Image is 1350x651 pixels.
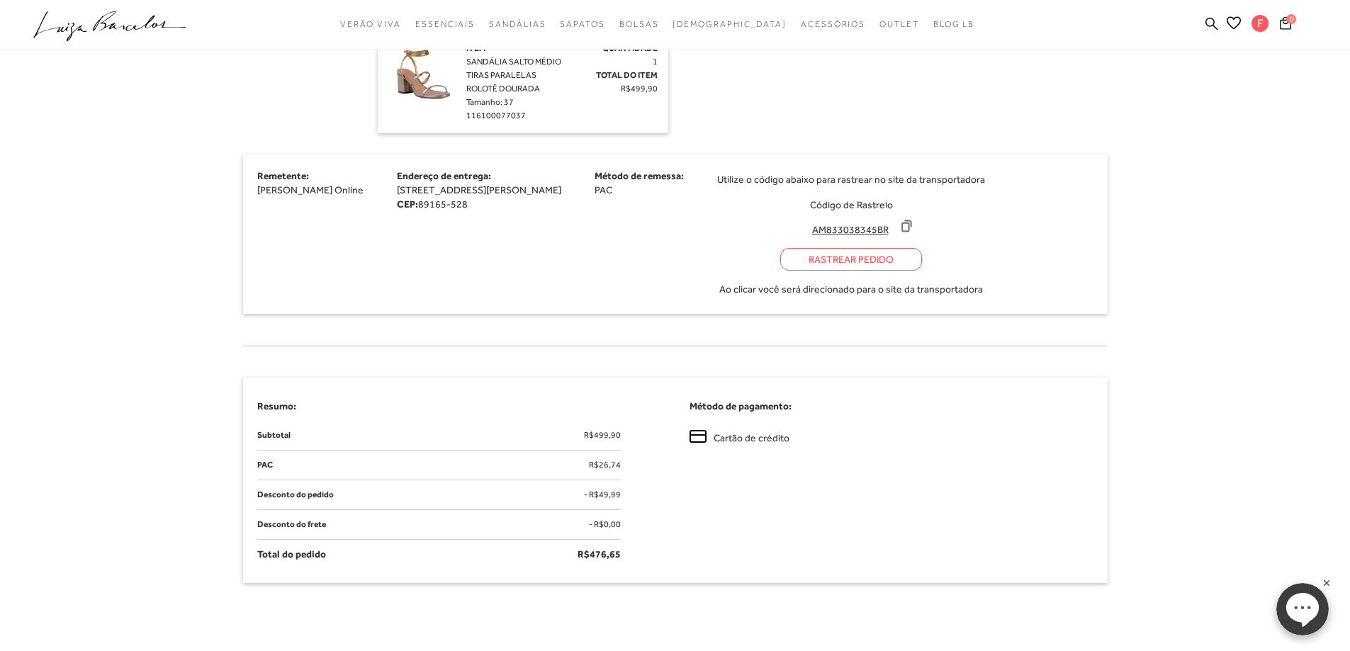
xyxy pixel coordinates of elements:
[621,84,658,94] span: R$499,90
[257,458,273,472] span: PAC
[933,19,974,29] span: BLOG LB
[340,19,401,29] span: Verão Viva
[653,57,658,67] span: 1
[418,198,468,210] span: 89165-528
[801,11,865,38] a: noSubCategoriesText
[257,487,334,502] span: Desconto do pedido
[673,11,787,38] a: noSubCategoriesText
[257,399,661,414] h4: Resumo:
[257,547,326,562] span: Total do pedido
[810,199,893,210] span: Código de Rastreio
[397,170,491,181] span: Endereço de entrega:
[257,428,291,443] span: Subtotal
[415,19,475,29] span: Essenciais
[257,184,364,196] span: [PERSON_NAME] Online
[714,431,789,446] span: Cartão de crédito
[801,19,865,29] span: Acessórios
[619,19,659,29] span: Bolsas
[1286,14,1296,24] span: 0
[340,11,401,38] a: noSubCategoriesText
[1276,16,1295,35] button: 0
[466,57,561,94] span: SANDÁLIA SALTO MÉDIO TIRAS PARALELAS ROLOTÊ DOURADA
[560,11,604,38] a: noSubCategoriesText
[619,11,659,38] a: noSubCategoriesText
[879,11,919,38] a: noSubCategoriesText
[717,172,985,186] span: Utilize o código abaixo para rastrear no site da transportadora
[578,547,621,562] span: R$476,65
[466,97,514,107] span: Tamanho: 37
[466,43,486,53] span: Item
[1251,15,1269,32] span: F
[466,111,526,120] span: 116100077037
[602,43,658,53] span: Quantidade
[584,489,587,499] span: -
[257,170,309,181] span: Remetente:
[879,19,919,29] span: Outlet
[589,519,592,529] span: -
[596,70,658,80] span: Total do Item
[257,517,326,532] span: Desconto do frete
[933,11,974,38] a: BLOG LB
[595,184,612,196] span: PAC
[415,11,475,38] a: noSubCategoriesText
[397,184,561,196] span: [STREET_ADDRESS][PERSON_NAME]
[719,282,983,296] span: Ao clicar você será direcionado para o site da transportadora
[584,428,621,443] span: R$499,90
[780,248,922,271] a: Rastrear Pedido
[673,19,787,29] span: [DEMOGRAPHIC_DATA]
[594,519,621,529] span: R$0,00
[1245,14,1276,36] button: F
[690,399,1093,414] h4: Método de pagamento:
[589,489,621,499] span: R$49,99
[560,19,604,29] span: Sapatos
[595,170,684,181] span: Método de remessa:
[589,458,621,472] span: R$26,74
[397,198,418,210] strong: CEP:
[489,19,546,29] span: Sandálias
[388,42,459,113] img: SANDÁLIA SALTO MÉDIO TIRAS PARALELAS ROLOTÊ DOURADA
[489,11,546,38] a: noSubCategoriesText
